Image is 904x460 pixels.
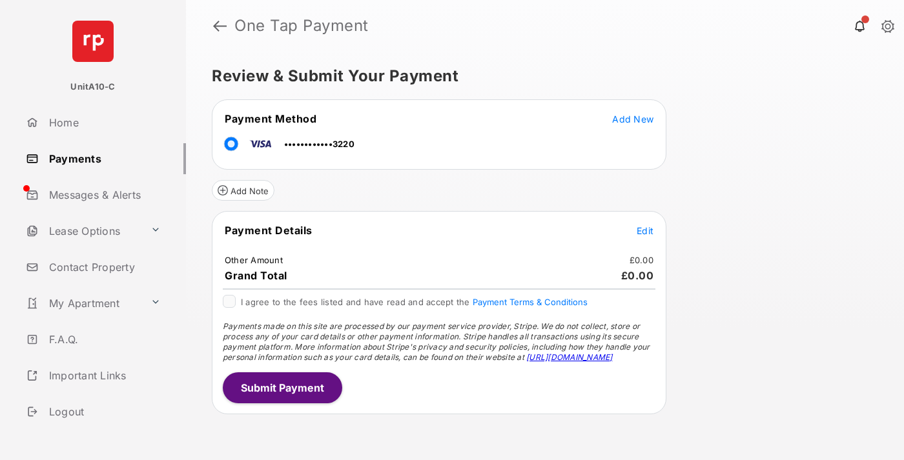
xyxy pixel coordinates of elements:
[225,224,313,237] span: Payment Details
[526,352,612,362] a: [URL][DOMAIN_NAME]
[612,112,653,125] button: Add New
[72,21,114,62] img: svg+xml;base64,PHN2ZyB4bWxucz0iaHR0cDovL3d3dy53My5vcmcvMjAwMC9zdmciIHdpZHRoPSI2NCIgaGVpZ2h0PSI2NC...
[21,179,186,210] a: Messages & Alerts
[629,254,654,266] td: £0.00
[21,143,186,174] a: Payments
[21,288,145,319] a: My Apartment
[637,225,653,236] span: Edit
[234,18,369,34] strong: One Tap Payment
[21,396,186,427] a: Logout
[21,107,186,138] a: Home
[21,215,145,246] a: Lease Options
[21,360,166,391] a: Important Links
[473,297,588,307] button: I agree to the fees listed and have read and accept the
[225,269,287,282] span: Grand Total
[241,297,588,307] span: I agree to the fees listed and have read and accept the
[224,254,283,266] td: Other Amount
[612,114,653,125] span: Add New
[223,321,650,362] span: Payments made on this site are processed by our payment service provider, Stripe. We do not colle...
[212,180,274,201] button: Add Note
[212,68,868,84] h5: Review & Submit Your Payment
[284,139,354,149] span: ••••••••••••3220
[21,252,186,283] a: Contact Property
[637,224,653,237] button: Edit
[225,112,316,125] span: Payment Method
[621,269,654,282] span: £0.00
[21,324,186,355] a: F.A.Q.
[70,81,115,94] p: UnitA10-C
[223,372,342,403] button: Submit Payment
